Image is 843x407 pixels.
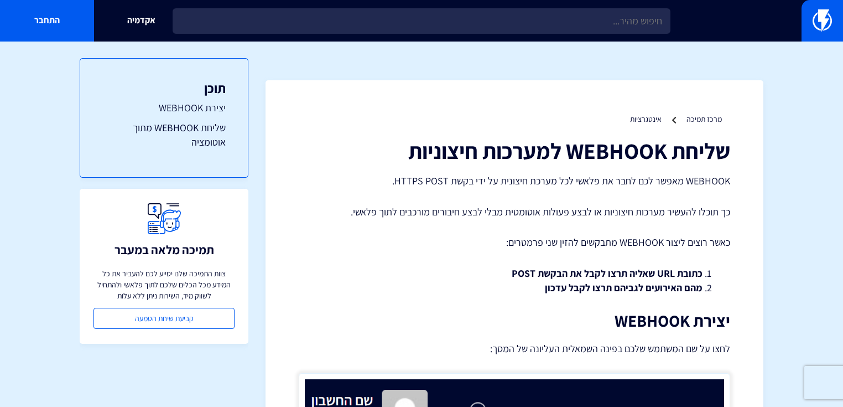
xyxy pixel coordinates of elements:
[299,312,730,330] h2: יצירת WEBHOOK
[299,205,730,219] p: כך תוכלו להעשיר מערכות חיצוניות או לבצע פעולות אוטומטית מבלי לבצע חיבורים מורכבים לתוך פלאשי.
[545,281,702,294] strong: מהם האירועים לגביהם תרצו לקבל עדכון
[512,267,702,280] strong: כתובת URL שאליה תרצו לקבל את הבקשת POST
[93,308,235,329] a: קביעת שיחת הטמעה
[299,235,730,250] p: כאשר רוצים ליצור WEBHOOK מתבקשים להזין שני פרמטרים:
[630,114,662,124] a: אינטגרציות
[173,8,670,34] input: חיפוש מהיר...
[299,341,730,357] p: לחצו על שם המשתמש שלכם בפינה השמאלית העליונה של המסך:
[686,114,722,124] a: מרכז תמיכה
[102,101,226,115] a: יצירת WEBHOOK
[102,121,226,149] a: שליחת WEBHOOK מתוך אוטומציה
[93,268,235,301] p: צוות התמיכה שלנו יסייע לכם להעביר את כל המידע מכל הכלים שלכם לתוך פלאשי ולהתחיל לשווק מיד, השירות...
[115,243,214,256] h3: תמיכה מלאה במעבר
[102,81,226,95] h3: תוכן
[299,174,730,188] p: WEBHOOK מאפשר לכם לחבר את פלאשי לכל מערכת חיצונית על ידי בקשת HTTPS POST.
[299,138,730,163] h1: שליחת WEBHOOK למערכות חיצוניות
